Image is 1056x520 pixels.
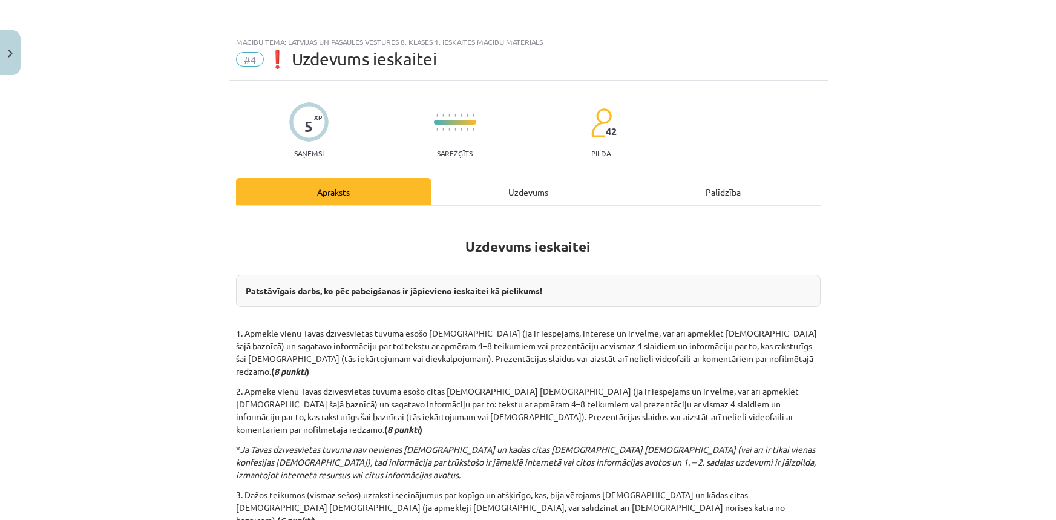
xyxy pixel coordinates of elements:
img: students-c634bb4e5e11cddfef0936a35e636f08e4e9abd3cc4e673bd6f9a4125e45ecb1.svg [591,108,612,138]
img: icon-short-line-57e1e144782c952c97e751825c79c345078a6d821885a25fce030b3d8c18986b.svg [442,128,444,131]
div: Mācību tēma: Latvijas un pasaules vēstures 8. klases 1. ieskaites mācību materiāls [236,38,821,46]
p: pilda [591,149,611,157]
strong: Patstāvīgais darbs, ko pēc pabeigšanas ir jāpievieno ieskaitei kā pielikums! [246,285,542,296]
img: icon-short-line-57e1e144782c952c97e751825c79c345078a6d821885a25fce030b3d8c18986b.svg [454,128,456,131]
strong: Uzdevums ieskaitei [465,238,591,255]
img: icon-short-line-57e1e144782c952c97e751825c79c345078a6d821885a25fce030b3d8c18986b.svg [436,128,438,131]
img: icon-short-line-57e1e144782c952c97e751825c79c345078a6d821885a25fce030b3d8c18986b.svg [467,114,468,117]
span: ❗ Uzdevums ieskaitei [267,49,437,69]
div: Uzdevums [431,178,626,205]
p: 2. Apmekē vienu Tavas dzīvesvietas tuvumā esošo citas [DEMOGRAPHIC_DATA] [DEMOGRAPHIC_DATA] (ja i... [236,385,821,436]
div: Palīdzība [626,178,821,205]
p: 1. Apmeklē vienu Tavas dzīvesvietas tuvumā esošo [DEMOGRAPHIC_DATA] (ja ir iespējams, interese un... [236,327,821,378]
i: 8 punkti [274,366,306,377]
img: icon-short-line-57e1e144782c952c97e751825c79c345078a6d821885a25fce030b3d8c18986b.svg [461,114,462,117]
img: icon-short-line-57e1e144782c952c97e751825c79c345078a6d821885a25fce030b3d8c18986b.svg [448,114,450,117]
p: Saņemsi [289,149,329,157]
i: 8 punkti [387,424,419,435]
span: #4 [236,52,264,67]
img: icon-short-line-57e1e144782c952c97e751825c79c345078a6d821885a25fce030b3d8c18986b.svg [442,114,444,117]
span: 42 [606,126,617,137]
div: Apraksts [236,178,431,205]
span: XP [314,114,322,120]
i: Ja Tavas dzīvesvietas tuvumā nav nevienas [DEMOGRAPHIC_DATA] un kādas citas [DEMOGRAPHIC_DATA] [D... [236,444,816,480]
strong: ( ) [271,366,309,377]
p: Sarežģīts [437,149,473,157]
img: icon-close-lesson-0947bae3869378f0d4975bcd49f059093ad1ed9edebbc8119c70593378902aed.svg [8,50,13,58]
strong: ( ) [384,424,422,435]
div: 5 [304,118,313,135]
img: icon-short-line-57e1e144782c952c97e751825c79c345078a6d821885a25fce030b3d8c18986b.svg [454,114,456,117]
img: icon-short-line-57e1e144782c952c97e751825c79c345078a6d821885a25fce030b3d8c18986b.svg [473,128,474,131]
img: icon-short-line-57e1e144782c952c97e751825c79c345078a6d821885a25fce030b3d8c18986b.svg [461,128,462,131]
img: icon-short-line-57e1e144782c952c97e751825c79c345078a6d821885a25fce030b3d8c18986b.svg [448,128,450,131]
img: icon-short-line-57e1e144782c952c97e751825c79c345078a6d821885a25fce030b3d8c18986b.svg [436,114,438,117]
img: icon-short-line-57e1e144782c952c97e751825c79c345078a6d821885a25fce030b3d8c18986b.svg [473,114,474,117]
img: icon-short-line-57e1e144782c952c97e751825c79c345078a6d821885a25fce030b3d8c18986b.svg [467,128,468,131]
